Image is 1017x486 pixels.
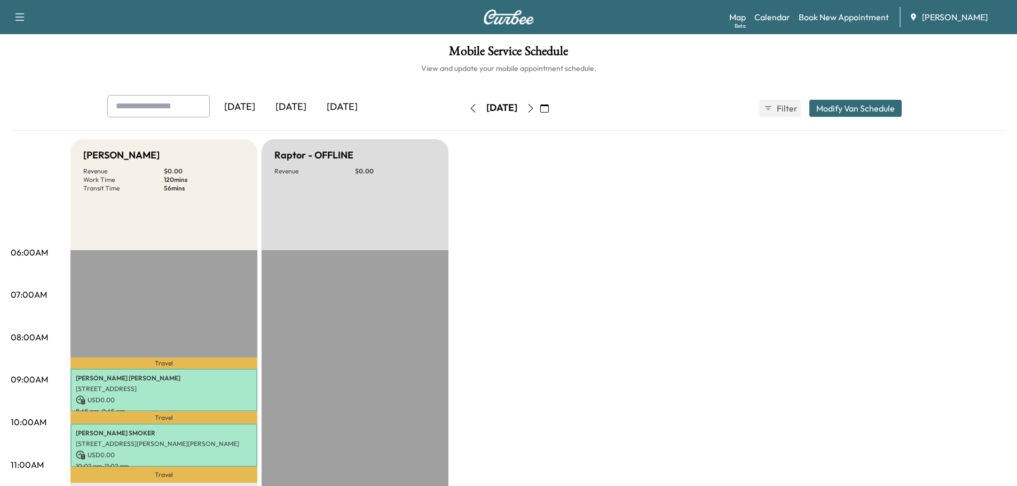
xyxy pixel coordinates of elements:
[317,95,368,119] div: [DATE]
[11,45,1006,63] h1: Mobile Service Schedule
[164,184,245,193] p: 56 mins
[11,416,46,428] p: 10:00AM
[76,462,252,471] p: 10:02 am - 11:02 am
[83,148,160,163] h5: [PERSON_NAME]
[70,357,257,368] p: Travel
[76,374,252,383] p: [PERSON_NAME] [PERSON_NAME]
[11,458,44,471] p: 11:00AM
[11,246,48,259] p: 06:00AM
[729,11,746,23] a: MapBeta
[83,167,164,176] p: Revenue
[76,395,252,405] p: USD 0.00
[486,101,517,115] div: [DATE]
[11,331,48,344] p: 08:00AM
[164,167,245,176] p: $ 0.00
[76,440,252,448] p: [STREET_ADDRESS][PERSON_NAME][PERSON_NAME]
[922,11,988,23] span: [PERSON_NAME]
[759,100,801,117] button: Filter
[76,385,252,393] p: [STREET_ADDRESS]
[70,411,257,424] p: Travel
[11,288,47,301] p: 07:00AM
[274,148,353,163] h5: Raptor - OFFLINE
[11,63,1006,74] h6: View and update your mobile appointment schedule.
[70,467,257,483] p: Travel
[777,102,796,115] span: Filter
[799,11,889,23] a: Book New Appointment
[214,95,265,119] div: [DATE]
[274,167,355,176] p: Revenue
[164,176,245,184] p: 120 mins
[83,184,164,193] p: Transit Time
[76,429,252,437] p: [PERSON_NAME] SMOKER
[265,95,317,119] div: [DATE]
[76,450,252,460] p: USD 0.00
[754,11,790,23] a: Calendar
[355,167,436,176] p: $ 0.00
[11,373,48,386] p: 09:00AM
[76,407,252,416] p: 8:45 am - 9:45 am
[483,10,534,25] img: Curbee Logo
[809,100,902,117] button: Modify Van Schedule
[83,176,164,184] p: Work Time
[735,22,746,30] div: Beta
